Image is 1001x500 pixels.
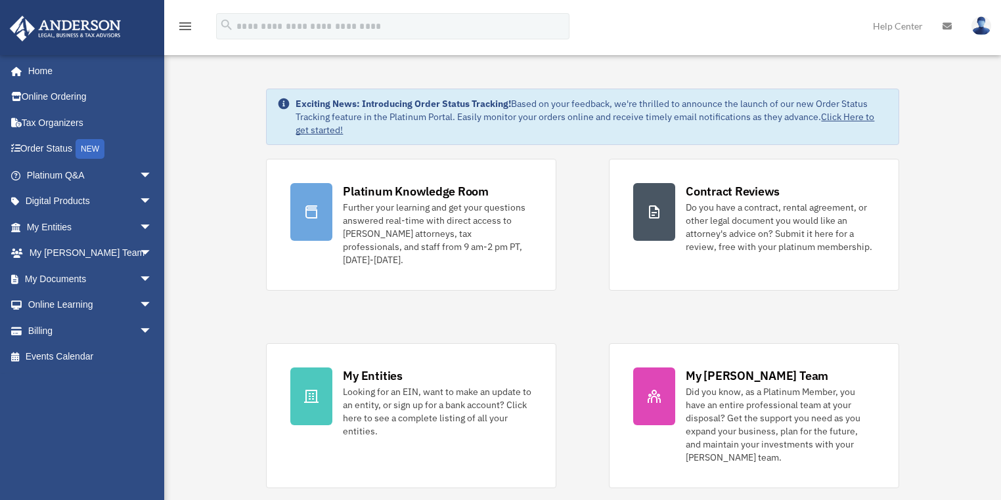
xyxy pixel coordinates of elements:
[177,18,193,34] i: menu
[139,188,166,215] span: arrow_drop_down
[9,58,166,84] a: Home
[9,162,172,188] a: Platinum Q&Aarrow_drop_down
[343,367,402,384] div: My Entities
[686,385,875,464] div: Did you know, as a Platinum Member, you have an entire professional team at your disposal? Get th...
[9,136,172,163] a: Order StatusNEW
[139,266,166,293] span: arrow_drop_down
[343,183,489,199] div: Platinum Knowledge Room
[266,159,556,291] a: Platinum Knowledge Room Further your learning and get your questions answered real-time with dire...
[9,110,172,136] a: Tax Organizers
[609,343,899,488] a: My [PERSON_NAME] Team Did you know, as a Platinum Member, you have an entire professional team at...
[9,266,172,292] a: My Documentsarrow_drop_down
[296,111,874,136] a: Click Here to get started!
[296,97,887,136] div: Based on your feedback, we're thrilled to announce the launch of our new Order Status Tracking fe...
[686,367,828,384] div: My [PERSON_NAME] Team
[177,23,193,34] a: menu
[9,84,172,110] a: Online Ordering
[296,98,511,110] strong: Exciting News: Introducing Order Status Tracking!
[9,240,172,266] a: My [PERSON_NAME] Teamarrow_drop_down
[609,159,899,291] a: Contract Reviews Do you have a contract, rental agreement, or other legal document you would like...
[139,318,166,344] span: arrow_drop_down
[686,183,780,199] div: Contract Reviews
[6,16,125,41] img: Anderson Advisors Platinum Portal
[686,201,875,253] div: Do you have a contract, rental agreement, or other legal document you would like an attorney's ad...
[139,214,166,241] span: arrow_drop_down
[9,188,172,215] a: Digital Productsarrow_drop_down
[9,214,172,240] a: My Entitiesarrow_drop_down
[9,292,172,318] a: Online Learningarrow_drop_down
[343,201,532,266] div: Further your learning and get your questions answered real-time with direct access to [PERSON_NAM...
[139,292,166,319] span: arrow_drop_down
[266,343,556,488] a: My Entities Looking for an EIN, want to make an update to an entity, or sign up for a bank accoun...
[139,240,166,267] span: arrow_drop_down
[343,385,532,438] div: Looking for an EIN, want to make an update to an entity, or sign up for a bank account? Click her...
[9,344,172,370] a: Events Calendar
[139,162,166,189] span: arrow_drop_down
[76,139,104,159] div: NEW
[971,16,991,35] img: User Pic
[219,18,234,32] i: search
[9,318,172,344] a: Billingarrow_drop_down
